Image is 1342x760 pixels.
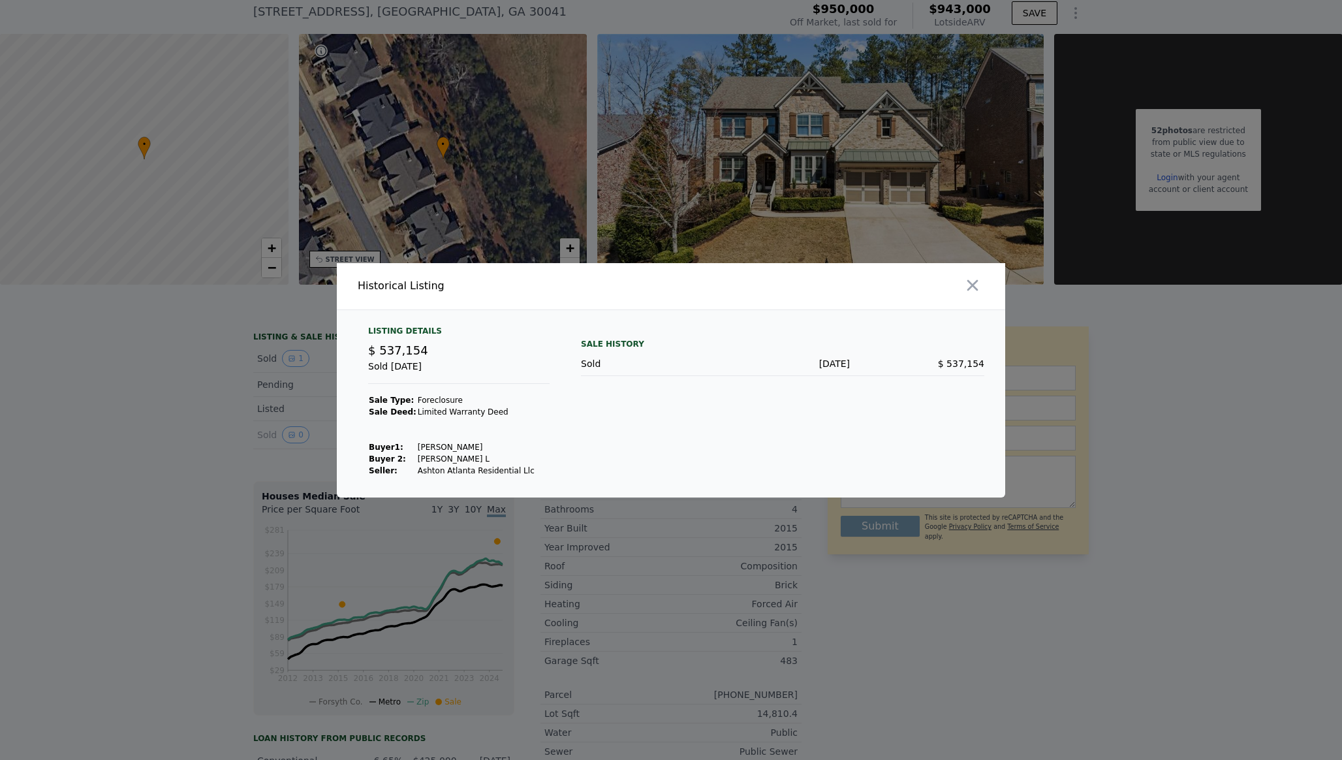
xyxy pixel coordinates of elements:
td: Foreclosure [417,394,535,406]
strong: Sale Type: [369,396,414,405]
td: Limited Warranty Deed [417,406,535,418]
div: Sale History [581,336,984,352]
div: Historical Listing [358,278,666,294]
strong: Buyer 2: [369,454,406,464]
div: Listing Details [368,326,550,341]
div: Sold [581,357,715,370]
div: Sold [DATE] [368,360,550,384]
td: Ashton Atlanta Residential Llc [417,465,535,477]
div: [DATE] [715,357,850,370]
strong: Sale Deed: [369,407,416,417]
span: $ 537,154 [938,358,984,369]
td: [PERSON_NAME] [417,441,535,453]
td: [PERSON_NAME] L [417,453,535,465]
strong: Seller : [369,466,398,475]
strong: Buyer 1 : [369,443,403,452]
span: $ 537,154 [368,343,428,357]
